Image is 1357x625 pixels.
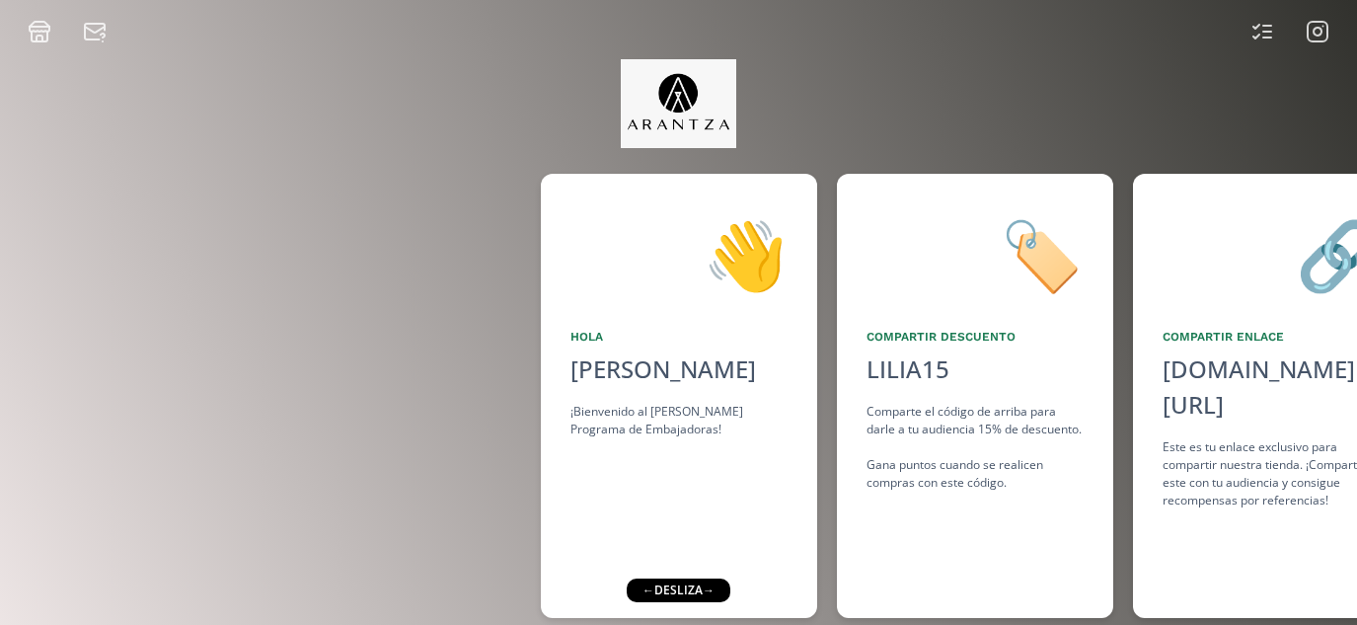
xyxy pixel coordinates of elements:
div: ¡Bienvenido al [PERSON_NAME] Programa de Embajadoras! [570,403,788,438]
img: jpq5Bx5xx2a5 [621,59,736,148]
div: Hola [570,328,788,346]
div: [PERSON_NAME] [570,352,788,387]
div: LILIA15 [867,352,949,387]
div: 👋 [570,203,788,304]
div: Compartir Descuento [867,328,1084,346]
div: 🏷️ [867,203,1084,304]
div: ← desliza → [626,579,729,602]
div: Comparte el código de arriba para darle a tu audiencia 15% de descuento. Gana puntos cuando se re... [867,403,1084,492]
